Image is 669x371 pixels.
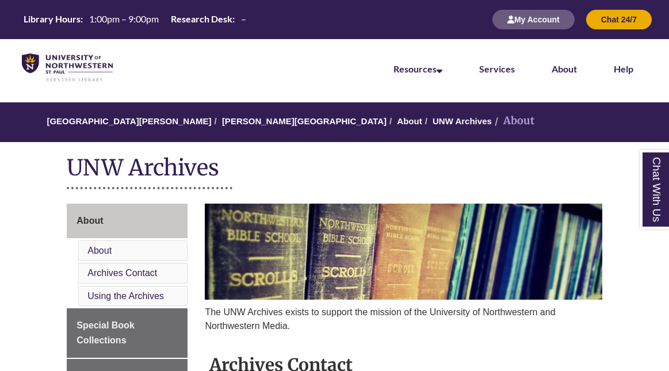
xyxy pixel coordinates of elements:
[241,13,246,24] span: –
[586,14,652,24] a: Chat 24/7
[552,63,577,74] a: About
[19,13,85,25] th: Library Hours:
[205,305,602,333] p: The UNW Archives exists to support the mission of the University of Northwestern and Northwestern...
[586,10,652,29] button: Chat 24/7
[479,63,515,74] a: Services
[222,116,387,126] a: [PERSON_NAME][GEOGRAPHIC_DATA]
[67,308,188,357] a: Special Book Collections
[397,116,422,126] a: About
[22,53,113,82] img: UNWSP Library Logo
[89,13,159,24] span: 1:00pm – 9:00pm
[87,246,112,255] a: About
[19,13,251,26] a: Hours Today
[492,14,575,24] a: My Account
[492,10,575,29] button: My Account
[67,154,602,184] h1: UNW Archives
[47,116,211,126] a: [GEOGRAPHIC_DATA][PERSON_NAME]
[87,268,157,278] a: Archives Contact
[614,63,633,74] a: Help
[492,113,534,129] li: About
[77,320,134,345] span: Special Book Collections
[433,116,492,126] a: UNW Archives
[166,13,236,25] th: Research Desk:
[67,204,188,238] a: About
[77,216,103,225] span: About
[19,13,251,25] table: Hours Today
[87,291,164,301] a: Using the Archives
[393,63,442,74] a: Resources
